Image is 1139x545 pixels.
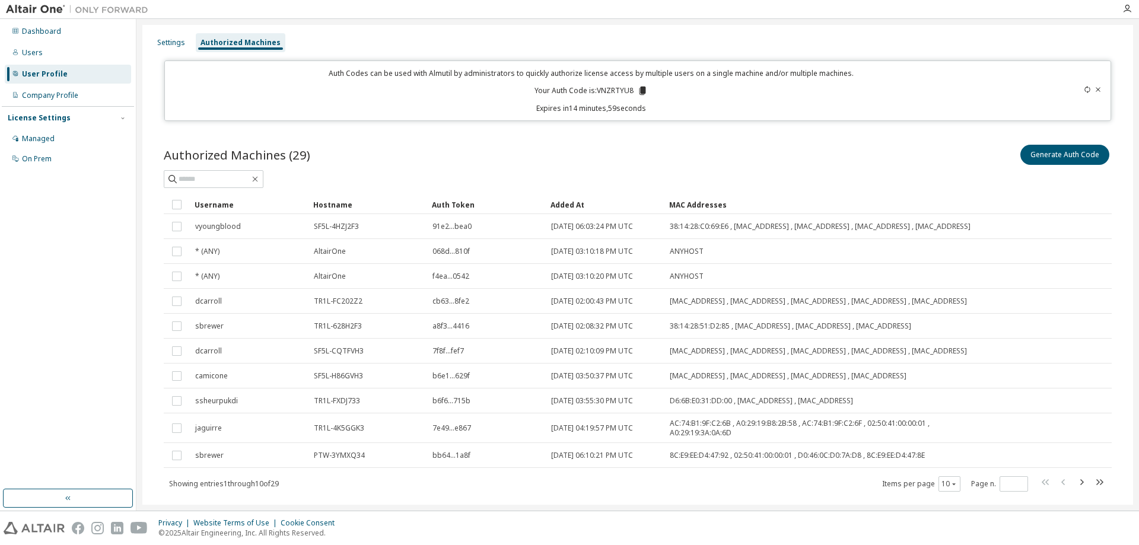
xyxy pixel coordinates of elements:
span: cb63...8fe2 [432,297,469,306]
span: bb64...1a8f [432,451,470,460]
span: [DATE] 03:50:37 PM UTC [551,371,633,381]
div: License Settings [8,113,71,123]
div: Hostname [313,195,422,214]
span: [DATE] 02:00:43 PM UTC [551,297,633,306]
span: [DATE] 02:08:32 PM UTC [551,321,633,331]
span: 068d...810f [432,247,470,256]
span: Items per page [882,476,960,492]
div: Website Terms of Use [193,518,281,528]
span: TR1L-FXDJ733 [314,396,360,406]
span: dcarroll [195,346,222,356]
span: AltairOne [314,272,346,281]
img: linkedin.svg [111,522,123,534]
span: [DATE] 06:03:24 PM UTC [551,222,633,231]
p: Auth Codes can be used with Almutil by administrators to quickly authorize license access by mult... [172,68,1011,78]
div: MAC Addresses [669,195,981,214]
span: [DATE] 03:55:30 PM UTC [551,396,633,406]
span: 38:14:28:51:D2:85 , [MAC_ADDRESS] , [MAC_ADDRESS] , [MAC_ADDRESS] [670,321,911,331]
img: youtube.svg [131,522,148,534]
div: Dashboard [22,27,61,36]
span: ANYHOST [670,272,704,281]
div: Username [195,195,304,214]
span: [DATE] 02:10:09 PM UTC [551,346,633,356]
div: Added At [551,195,660,214]
p: © 2025 Altair Engineering, Inc. All Rights Reserved. [158,528,342,538]
span: camicone [195,371,228,381]
span: AltairOne [314,247,346,256]
span: * (ANY) [195,272,219,281]
span: D6:6B:E0:31:DD:00 , [MAC_ADDRESS] , [MAC_ADDRESS] [670,396,853,406]
span: SF5L-H86GVH3 [314,371,363,381]
button: Generate Auth Code [1020,145,1109,165]
div: Privacy [158,518,193,528]
span: [DATE] 03:10:20 PM UTC [551,272,633,281]
span: a8f3...4416 [432,321,469,331]
div: Users [22,48,43,58]
p: Expires in 14 minutes, 59 seconds [172,103,1011,113]
p: Your Auth Code is: VNZRTYU8 [534,85,648,96]
span: [DATE] 03:10:18 PM UTC [551,247,633,256]
span: SF5L-4HZJ2F3 [314,222,359,231]
span: ANYHOST [670,247,704,256]
div: Settings [157,38,185,47]
div: User Profile [22,69,68,79]
span: Showing entries 1 through 10 of 29 [169,479,279,489]
span: Page n. [971,476,1028,492]
span: PTW-3YMXQ34 [314,451,365,460]
img: facebook.svg [72,522,84,534]
span: b6e1...629f [432,371,470,381]
span: [MAC_ADDRESS] , [MAC_ADDRESS] , [MAC_ADDRESS] , [MAC_ADDRESS] , [MAC_ADDRESS] [670,297,967,306]
span: 7f8f...fef7 [432,346,464,356]
button: 10 [941,479,957,489]
div: On Prem [22,154,52,164]
span: TR1L-FC202Z2 [314,297,362,306]
span: ssheurpukdi [195,396,238,406]
span: dcarroll [195,297,222,306]
span: 8C:E9:EE:D4:47:92 , 02:50:41:00:00:01 , D0:46:0C:D0:7A:D8 , 8C:E9:EE:D4:47:8E [670,451,925,460]
span: [DATE] 04:19:57 PM UTC [551,423,633,433]
span: SF5L-CQTFVH3 [314,346,364,356]
div: Managed [22,134,55,144]
span: 7e49...e867 [432,423,471,433]
span: TR1L-4K5GGK3 [314,423,364,433]
span: f4ea...0542 [432,272,469,281]
span: 38:14:28:C0:69:E6 , [MAC_ADDRESS] , [MAC_ADDRESS] , [MAC_ADDRESS] , [MAC_ADDRESS] [670,222,971,231]
span: sbrewer [195,321,224,331]
div: Company Profile [22,91,78,100]
div: Auth Token [432,195,541,214]
span: b6f6...715b [432,396,470,406]
span: [MAC_ADDRESS] , [MAC_ADDRESS] , [MAC_ADDRESS] , [MAC_ADDRESS] [670,371,906,381]
img: instagram.svg [91,522,104,534]
div: Cookie Consent [281,518,342,528]
img: Altair One [6,4,154,15]
span: AC:74:B1:9F:C2:6B , A0:29:19:B8:2B:58 , AC:74:B1:9F:C2:6F , 02:50:41:00:00:01 , A0:29:19:3A:0A:6D [670,419,981,438]
span: sbrewer [195,451,224,460]
span: TR1L-628H2F3 [314,321,362,331]
span: * (ANY) [195,247,219,256]
span: vyoungblood [195,222,241,231]
span: [MAC_ADDRESS] , [MAC_ADDRESS] , [MAC_ADDRESS] , [MAC_ADDRESS] , [MAC_ADDRESS] [670,346,967,356]
span: jaguirre [195,423,222,433]
span: [DATE] 06:10:21 PM UTC [551,451,633,460]
img: altair_logo.svg [4,522,65,534]
div: Authorized Machines [201,38,281,47]
span: Authorized Machines (29) [164,146,310,163]
span: 91e2...bea0 [432,222,472,231]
